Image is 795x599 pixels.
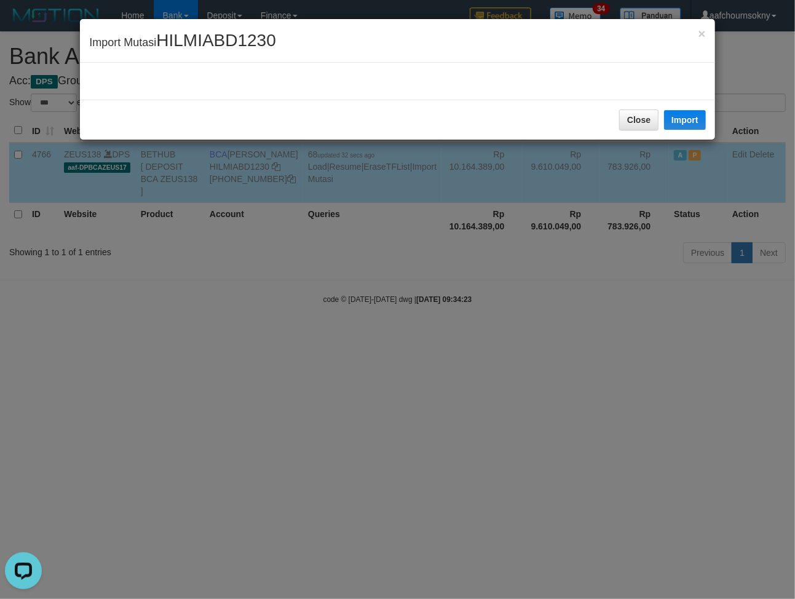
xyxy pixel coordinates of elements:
button: Close [698,27,705,40]
span: × [698,26,705,41]
span: Import Mutasi [89,36,276,49]
span: HILMIABD1230 [156,31,276,50]
button: Close [619,109,659,130]
button: Import [664,110,706,130]
button: Open LiveChat chat widget [5,5,42,42]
